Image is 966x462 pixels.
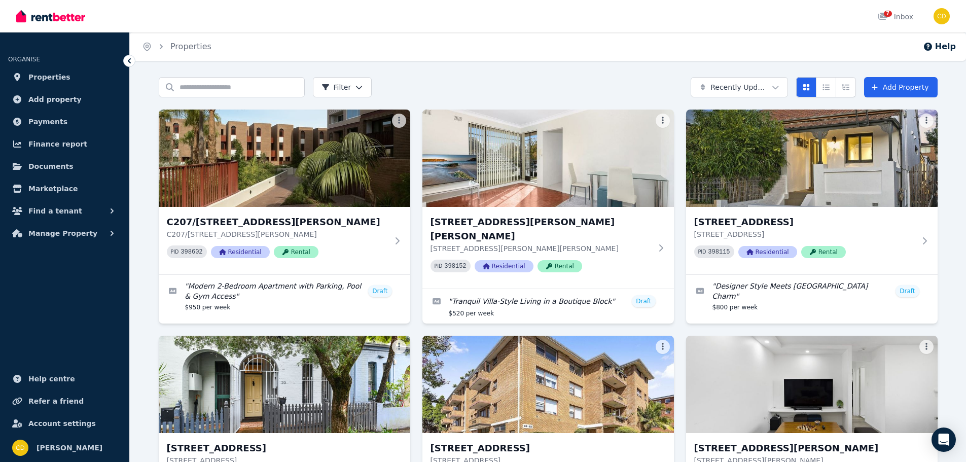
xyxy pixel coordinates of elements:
[313,77,372,97] button: Filter
[28,183,78,195] span: Marketplace
[8,223,121,243] button: Manage Property
[28,205,82,217] span: Find a tenant
[656,114,670,128] button: More options
[934,8,950,24] img: Chris Dimitropoulos
[167,215,388,229] h3: C207/[STREET_ADDRESS][PERSON_NAME]
[878,12,913,22] div: Inbox
[28,93,82,105] span: Add property
[919,340,934,354] button: More options
[422,110,674,207] img: 4/37 Ferguson Ave, Wiley Park
[431,441,652,455] h3: [STREET_ADDRESS]
[8,134,121,154] a: Finance report
[686,110,938,207] img: 9 Grove St, Dulwich Hill
[708,248,730,256] code: 398115
[694,215,915,229] h3: [STREET_ADDRESS]
[28,160,74,172] span: Documents
[796,77,816,97] button: Card view
[422,289,674,324] a: Edit listing: Tranquil Villa-Style Living in a Boutique Block
[686,110,938,274] a: 9 Grove St, Dulwich Hill[STREET_ADDRESS][STREET_ADDRESS]PID 398115ResidentialRental
[836,77,856,97] button: Expanded list view
[422,336,674,433] img: 1/10 Banksia Rd, Caringbah
[8,391,121,411] a: Refer a friend
[159,336,410,433] img: 30 Bishopgate St, Camperdown
[8,369,121,389] a: Help centre
[8,201,121,221] button: Find a tenant
[444,263,466,270] code: 398152
[8,56,40,63] span: ORGANISE
[698,249,706,255] small: PID
[431,215,652,243] h3: [STREET_ADDRESS][PERSON_NAME][PERSON_NAME]
[435,263,443,269] small: PID
[167,229,388,239] p: C207/[STREET_ADDRESS][PERSON_NAME]
[864,77,938,97] a: Add Property
[884,11,892,17] span: 7
[538,260,582,272] span: Rental
[710,82,768,92] span: Recently Updated
[181,248,202,256] code: 398602
[211,246,270,258] span: Residential
[475,260,533,272] span: Residential
[159,110,410,274] a: C207/165 Milton St, AshburyC207/[STREET_ADDRESS][PERSON_NAME]C207/[STREET_ADDRESS][PERSON_NAME]PI...
[130,32,224,61] nav: Breadcrumb
[28,71,70,83] span: Properties
[392,340,406,354] button: More options
[167,441,388,455] h3: [STREET_ADDRESS]
[816,77,836,97] button: Compact list view
[28,395,84,407] span: Refer a friend
[801,246,846,258] span: Rental
[37,442,102,454] span: [PERSON_NAME]
[686,336,938,433] img: 10/52 Weston St, Harris Park
[159,110,410,207] img: C207/165 Milton St, Ashbury
[694,229,915,239] p: [STREET_ADDRESS]
[738,246,797,258] span: Residential
[422,110,674,289] a: 4/37 Ferguson Ave, Wiley Park[STREET_ADDRESS][PERSON_NAME][PERSON_NAME][STREET_ADDRESS][PERSON_NA...
[8,179,121,199] a: Marketplace
[170,42,211,51] a: Properties
[28,116,67,128] span: Payments
[8,89,121,110] a: Add property
[694,441,915,455] h3: [STREET_ADDRESS][PERSON_NAME]
[919,114,934,128] button: More options
[932,428,956,452] div: Open Intercom Messenger
[691,77,788,97] button: Recently Updated
[159,275,410,317] a: Edit listing: Modern 2-Bedroom Apartment with Parking, Pool & Gym Access
[392,114,406,128] button: More options
[274,246,318,258] span: Rental
[171,249,179,255] small: PID
[321,82,351,92] span: Filter
[923,41,956,53] button: Help
[8,413,121,434] a: Account settings
[12,440,28,456] img: Chris Dimitropoulos
[431,243,652,254] p: [STREET_ADDRESS][PERSON_NAME][PERSON_NAME]
[8,156,121,176] a: Documents
[28,138,87,150] span: Finance report
[28,417,96,430] span: Account settings
[16,9,85,24] img: RentBetter
[796,77,856,97] div: View options
[8,67,121,87] a: Properties
[656,340,670,354] button: More options
[28,373,75,385] span: Help centre
[28,227,97,239] span: Manage Property
[8,112,121,132] a: Payments
[686,275,938,317] a: Edit listing: Designer Style Meets Dulwich Hill Charm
